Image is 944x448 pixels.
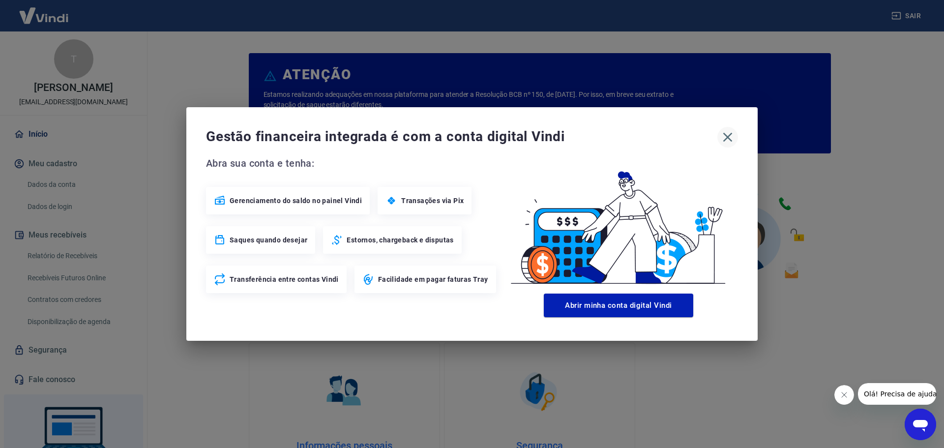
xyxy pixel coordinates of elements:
[230,274,339,284] span: Transferência entre contas Vindi
[544,294,693,317] button: Abrir minha conta digital Vindi
[230,196,362,206] span: Gerenciamento do saldo no painel Vindi
[858,383,936,405] iframe: Mensagem da empresa
[206,127,717,147] span: Gestão financeira integrada é com a conta digital Vindi
[905,409,936,440] iframe: Botão para abrir a janela de mensagens
[230,235,307,245] span: Saques quando desejar
[378,274,488,284] span: Facilidade em pagar faturas Tray
[499,155,738,290] img: Good Billing
[347,235,453,245] span: Estornos, chargeback e disputas
[206,155,499,171] span: Abra sua conta e tenha:
[834,385,854,405] iframe: Fechar mensagem
[6,7,83,15] span: Olá! Precisa de ajuda?
[401,196,464,206] span: Transações via Pix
